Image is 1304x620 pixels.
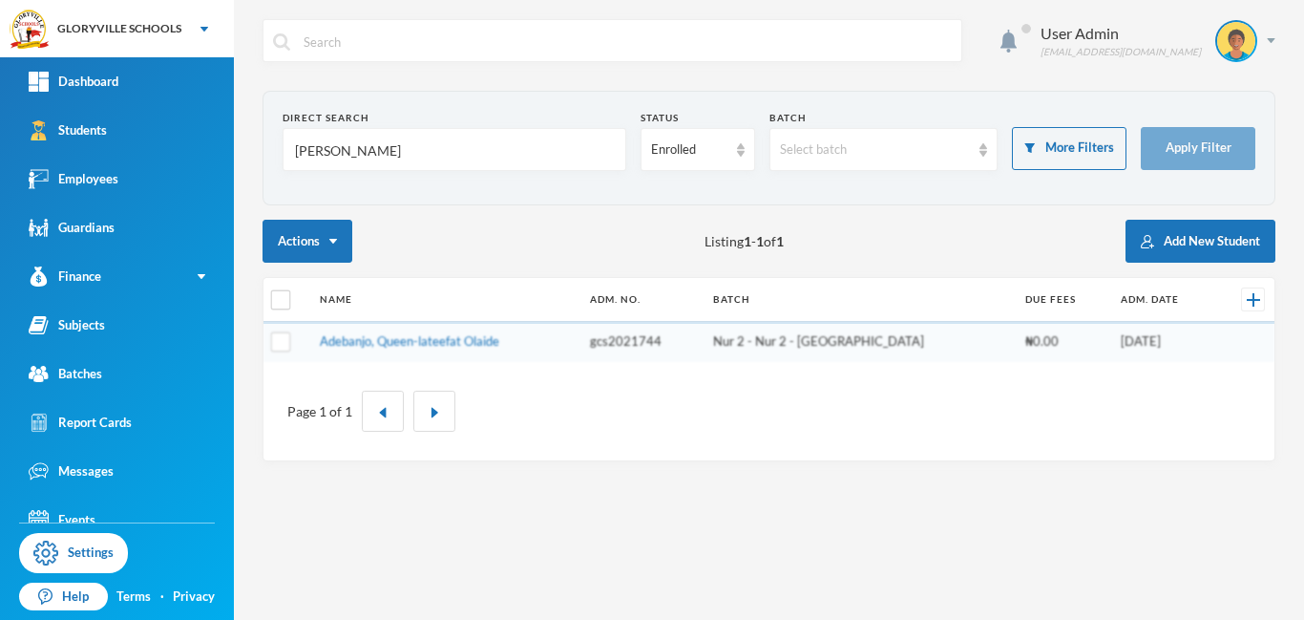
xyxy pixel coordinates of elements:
img: STUDENT [1217,22,1255,60]
b: 1 [744,233,751,249]
div: Students [29,120,107,140]
button: Add New Student [1125,220,1275,263]
th: Due Fees [1016,278,1110,322]
div: Batch [769,111,999,125]
div: Enrolled [651,140,727,160]
b: 1 [776,233,784,249]
div: Status [641,111,755,125]
div: GLORYVILLE SCHOOLS [57,20,181,37]
div: Subjects [29,315,105,335]
td: [DATE] [1111,322,1216,362]
div: Page 1 of 1 [287,401,352,421]
b: 1 [756,233,764,249]
th: Name [310,278,580,322]
th: Adm. Date [1111,278,1216,322]
a: Settings [19,533,128,573]
div: Messages [29,461,114,481]
button: Actions [263,220,352,263]
img: search [273,33,290,51]
div: [EMAIL_ADDRESS][DOMAIN_NAME] [1041,45,1201,59]
img: logo [11,11,49,49]
div: User Admin [1041,22,1201,45]
img: + [1247,293,1260,307]
div: Dashboard [29,72,118,92]
div: Employees [29,169,118,189]
div: Report Cards [29,413,132,433]
div: Direct Search [283,111,626,125]
button: More Filters [1012,127,1126,170]
div: Select batch [780,140,971,160]
input: Search [302,20,952,63]
th: Adm. No. [580,278,704,322]
td: Nur 2 - Nur 2 - [GEOGRAPHIC_DATA] [704,322,1017,362]
div: Batches [29,364,102,384]
a: Help [19,583,108,611]
div: · [160,588,164,607]
input: Name, Admin No, Phone number, Email Address [293,129,616,172]
td: gcs2021744 [580,322,704,362]
td: ₦0.00 [1016,322,1110,362]
a: Terms [116,588,151,607]
div: Finance [29,267,101,287]
div: Guardians [29,218,115,238]
a: Privacy [173,588,215,607]
span: Listing - of [705,231,784,251]
a: Adebanjo, Queen-lateefat Olaide [320,333,499,349]
button: Apply Filter [1141,127,1255,170]
div: Events [29,510,95,530]
th: Batch [704,278,1017,322]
